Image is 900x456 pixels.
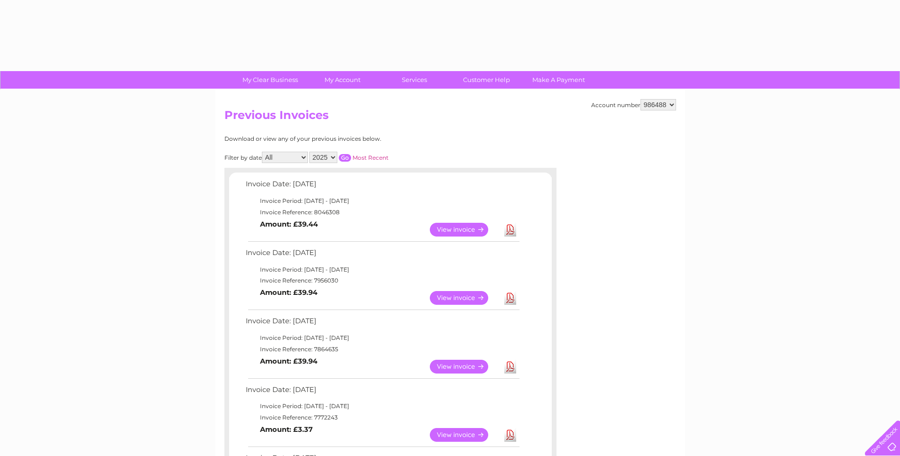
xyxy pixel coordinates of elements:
[447,71,526,89] a: Customer Help
[430,428,500,442] a: View
[224,136,473,142] div: Download or view any of your previous invoices below.
[243,401,521,412] td: Invoice Period: [DATE] - [DATE]
[260,220,318,228] b: Amount: £39.44
[243,383,521,401] td: Invoice Date: [DATE]
[504,223,516,237] a: Download
[430,360,500,374] a: View
[243,332,521,344] td: Invoice Period: [DATE] - [DATE]
[303,71,381,89] a: My Account
[243,412,521,423] td: Invoice Reference: 7772243
[243,178,521,195] td: Invoice Date: [DATE]
[260,357,317,365] b: Amount: £39.94
[224,152,473,163] div: Filter by date
[591,99,676,110] div: Account number
[231,71,309,89] a: My Clear Business
[243,207,521,218] td: Invoice Reference: 8046308
[504,428,516,442] a: Download
[243,344,521,355] td: Invoice Reference: 7864635
[243,315,521,332] td: Invoice Date: [DATE]
[430,291,500,305] a: View
[224,109,676,127] h2: Previous Invoices
[520,71,598,89] a: Make A Payment
[353,154,389,161] a: Most Recent
[243,246,521,264] td: Invoice Date: [DATE]
[375,71,454,89] a: Services
[504,360,516,374] a: Download
[260,288,317,297] b: Amount: £39.94
[243,275,521,286] td: Invoice Reference: 7956030
[430,223,500,237] a: View
[243,195,521,207] td: Invoice Period: [DATE] - [DATE]
[504,291,516,305] a: Download
[260,425,313,434] b: Amount: £3.37
[243,264,521,275] td: Invoice Period: [DATE] - [DATE]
